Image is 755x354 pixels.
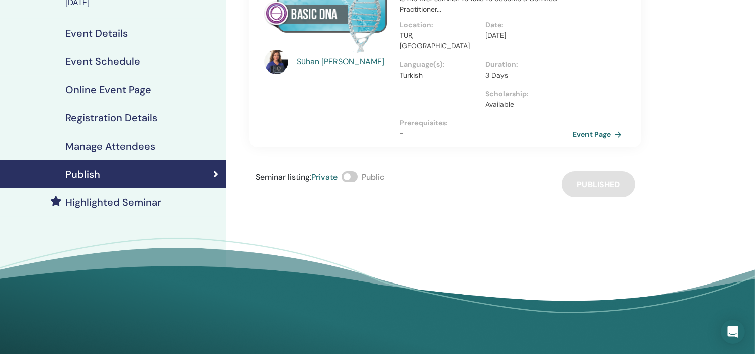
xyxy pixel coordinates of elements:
[297,56,390,68] a: Sühan [PERSON_NAME]
[721,320,745,344] div: Open Intercom Messenger
[400,70,479,81] p: Turkish
[362,172,384,182] span: Public
[400,20,479,30] p: Location :
[65,196,161,208] h4: Highlighted Seminar
[65,84,151,96] h4: Online Event Page
[65,55,140,67] h4: Event Schedule
[485,59,565,70] p: Duration :
[485,70,565,81] p: 3 Days
[400,118,571,128] p: Prerequisites :
[485,20,565,30] p: Date :
[256,172,311,182] span: Seminar listing :
[400,59,479,70] p: Language(s) :
[65,140,155,152] h4: Manage Attendees
[264,50,288,74] img: default.jpg
[485,99,565,110] p: Available
[65,168,100,180] h4: Publish
[65,112,157,124] h4: Registration Details
[485,89,565,99] p: Scholarship :
[485,30,565,41] p: [DATE]
[573,127,626,142] a: Event Page
[311,172,338,182] span: Private
[400,128,571,139] p: -
[65,27,128,39] h4: Event Details
[400,30,479,51] p: TUR, [GEOGRAPHIC_DATA]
